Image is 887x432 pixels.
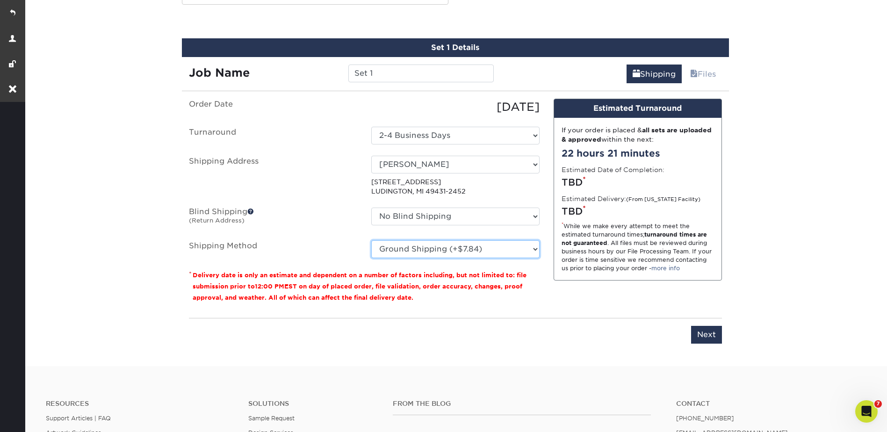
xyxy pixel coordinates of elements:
label: Shipping Method [182,240,364,258]
small: Delivery date is only an estimate and dependent on a number of factors including, but not limited... [193,272,526,301]
a: more info [651,265,680,272]
div: If your order is placed & within the next: [562,125,714,144]
div: [DATE] [364,99,547,115]
span: 12:00 PM [255,283,284,290]
label: Estimated Delivery: [562,194,700,203]
a: [PHONE_NUMBER] [676,415,734,422]
span: 7 [874,400,882,408]
div: Set 1 Details [182,38,729,57]
strong: Job Name [189,66,250,79]
a: Sample Request [248,415,295,422]
h4: Resources [46,400,234,408]
a: Shipping [627,65,682,83]
label: Turnaround [182,127,364,144]
span: shipping [633,70,640,79]
label: Shipping Address [182,156,364,196]
small: (Return Address) [189,217,245,224]
p: [STREET_ADDRESS] LUDINGTON, MI 49431-2452 [371,177,540,196]
a: Files [684,65,722,83]
h4: Solutions [248,400,379,408]
div: TBD [562,204,714,218]
small: (From [US_STATE] Facility) [626,196,700,202]
strong: turnaround times are not guaranteed [562,231,707,246]
label: Order Date [182,99,364,115]
div: Estimated Turnaround [554,99,721,118]
span: files [690,70,698,79]
input: Enter a job name [348,65,494,82]
h4: From the Blog [393,400,651,408]
label: Estimated Date of Completion: [562,165,664,174]
a: Contact [676,400,865,408]
div: TBD [562,175,714,189]
div: While we make every attempt to meet the estimated turnaround times; . All files must be reviewed ... [562,222,714,273]
input: Next [691,326,722,344]
iframe: Intercom live chat [855,400,878,423]
label: Blind Shipping [182,208,364,229]
div: 22 hours 21 minutes [562,146,714,160]
a: Support Articles | FAQ [46,415,111,422]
